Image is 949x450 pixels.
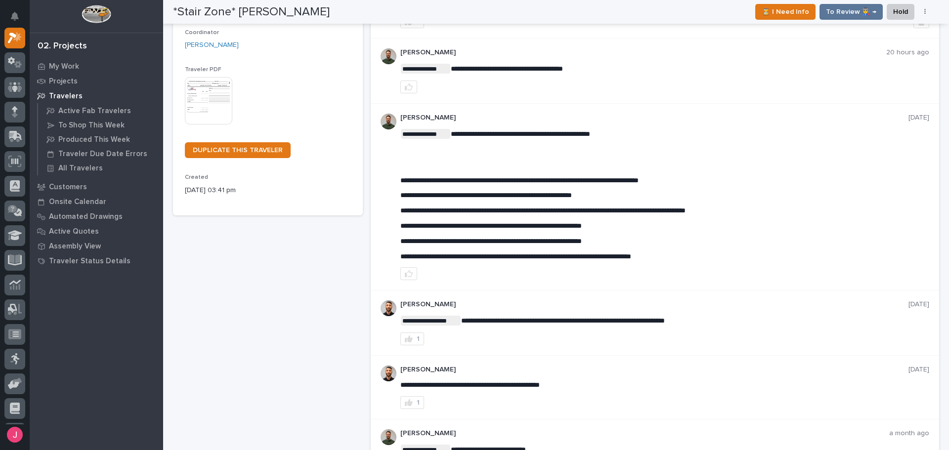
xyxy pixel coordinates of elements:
button: 1 [400,396,424,409]
p: Projects [49,77,78,86]
a: To Shop This Week [38,118,163,132]
span: DUPLICATE THIS TRAVELER [193,147,283,154]
img: Workspace Logo [82,5,111,23]
p: To Shop This Week [58,121,125,130]
p: Assembly View [49,242,101,251]
span: ⏳ I Need Info [762,6,809,18]
button: 1 [400,332,424,345]
p: Travelers [49,92,83,101]
a: Projects [30,74,163,88]
p: Produced This Week [58,135,130,144]
a: All Travelers [38,161,163,175]
a: [PERSON_NAME] [185,40,239,50]
span: Hold [893,6,908,18]
p: [DATE] [908,366,929,374]
span: Created [185,174,208,180]
a: Produced This Week [38,132,163,146]
p: All Travelers [58,164,103,173]
a: DUPLICATE THIS TRAVELER [185,142,291,158]
div: Notifications [12,12,25,28]
a: Automated Drawings [30,209,163,224]
p: [PERSON_NAME] [400,48,887,57]
div: 1 [417,335,420,342]
p: Active Fab Travelers [58,107,131,116]
p: [DATE] 03:41 pm [185,185,351,196]
a: Traveler Status Details [30,253,163,268]
span: To Review 👨‍🏭 → [826,6,876,18]
div: 02. Projects [38,41,87,52]
button: users-avatar [4,424,25,445]
a: My Work [30,59,163,74]
p: [DATE] [908,300,929,309]
a: Active Fab Travelers [38,104,163,118]
p: Traveler Status Details [49,257,130,266]
button: ⏳ I Need Info [755,4,816,20]
button: To Review 👨‍🏭 → [820,4,883,20]
img: AATXAJw4slNr5ea0WduZQVIpKGhdapBAGQ9xVsOeEvl5=s96-c [381,48,396,64]
p: My Work [49,62,79,71]
img: AATXAJw4slNr5ea0WduZQVIpKGhdapBAGQ9xVsOeEvl5=s96-c [381,114,396,129]
img: AATXAJw4slNr5ea0WduZQVIpKGhdapBAGQ9xVsOeEvl5=s96-c [381,429,396,445]
a: Active Quotes [30,224,163,239]
a: Travelers [30,88,163,103]
p: Traveler Due Date Errors [58,150,147,159]
p: Customers [49,183,87,192]
img: AGNmyxaji213nCK4JzPdPN3H3CMBhXDSA2tJ_sy3UIa5=s96-c [381,366,396,381]
p: [PERSON_NAME] [400,429,890,438]
p: [DATE] [908,114,929,122]
p: Active Quotes [49,227,99,236]
a: Customers [30,179,163,194]
p: 20 hours ago [886,48,929,57]
button: Notifications [4,6,25,27]
p: [PERSON_NAME] [400,366,909,374]
img: AGNmyxaji213nCK4JzPdPN3H3CMBhXDSA2tJ_sy3UIa5=s96-c [381,300,396,316]
button: like this post [400,267,417,280]
p: [PERSON_NAME] [400,300,909,309]
p: [PERSON_NAME] [400,114,909,122]
div: 1 [417,399,420,406]
a: Onsite Calendar [30,194,163,209]
span: Traveler PDF [185,67,221,73]
p: Onsite Calendar [49,198,106,206]
a: Assembly View [30,239,163,253]
button: Hold [887,4,914,20]
p: Automated Drawings [49,212,123,221]
p: a month ago [889,429,929,438]
span: Coordinator [185,30,219,36]
h2: *Stair Zone* [PERSON_NAME] [173,5,330,19]
a: Traveler Due Date Errors [38,147,163,161]
button: like this post [400,81,417,93]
